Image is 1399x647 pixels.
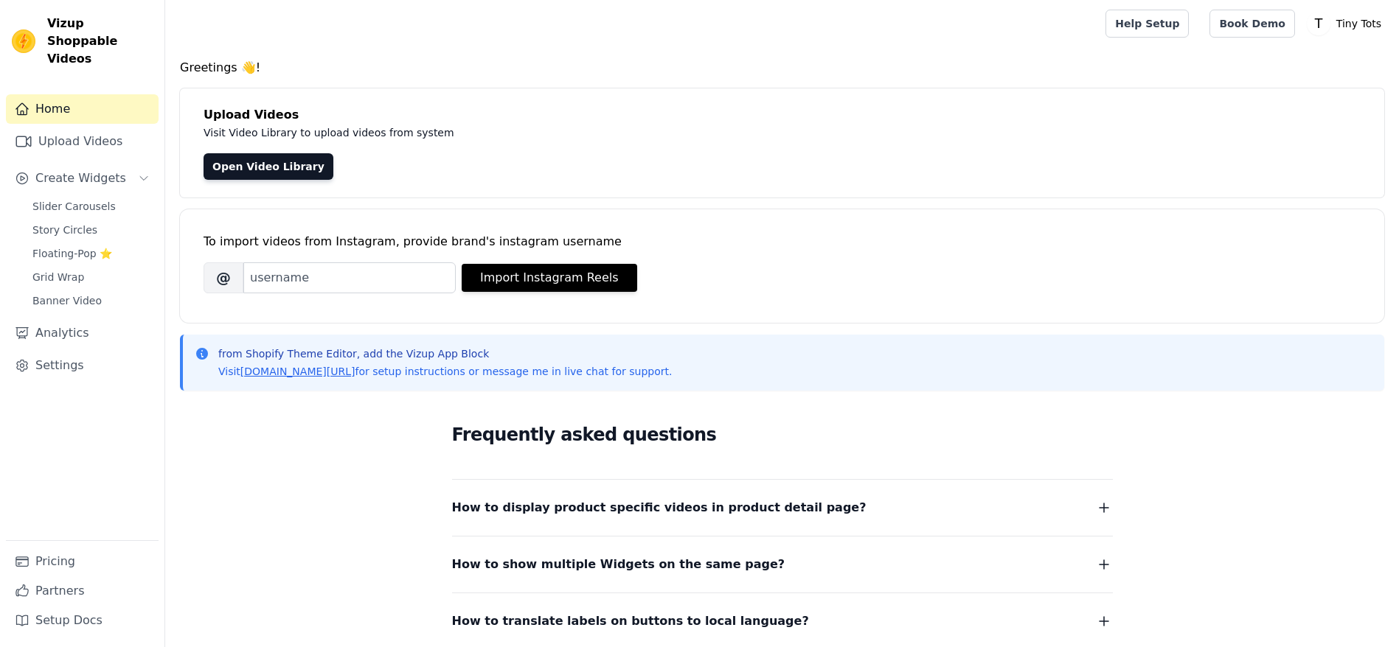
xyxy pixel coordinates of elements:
[452,420,1113,450] h2: Frequently asked questions
[204,153,333,180] a: Open Video Library
[1330,10,1387,37] p: Tiny Tots
[24,220,159,240] a: Story Circles
[452,497,1113,518] button: How to display product specific videos in product detail page?
[1314,16,1323,31] text: T
[32,246,112,261] span: Floating-Pop ⭐
[6,547,159,576] a: Pricing
[240,366,355,377] a: [DOMAIN_NAME][URL]
[32,199,116,214] span: Slider Carousels
[32,293,102,308] span: Banner Video
[24,196,159,217] a: Slider Carousels
[24,290,159,311] a: Banner Video
[6,606,159,635] a: Setup Docs
[452,554,1113,575] button: How to show multiple Widgets on the same page?
[204,106,1361,124] h4: Upload Videos
[24,243,159,264] a: Floating-Pop ⭐
[1105,10,1189,38] a: Help Setup
[204,262,243,293] span: @
[24,267,159,287] a: Grid Wrap
[6,318,159,348] a: Analytics
[47,15,153,68] span: Vizup Shoppable Videos
[462,264,637,292] button: Import Instagram Reels
[1307,10,1387,37] button: T Tiny Tots
[32,223,97,237] span: Story Circles
[218,346,672,361] p: from Shopify Theme Editor, add the Vizup App Block
[6,351,159,380] a: Settings
[1209,10,1294,38] a: Book Demo
[35,169,126,187] span: Create Widgets
[452,554,785,575] span: How to show multiple Widgets on the same page?
[32,270,84,284] span: Grid Wrap
[6,127,159,156] a: Upload Videos
[6,94,159,124] a: Home
[6,576,159,606] a: Partners
[452,611,809,632] span: How to translate labels on buttons to local language?
[204,233,1361,251] div: To import videos from Instagram, provide brand's instagram username
[180,59,1384,77] h4: Greetings 👋!
[204,124,864,141] p: Visit Video Library to upload videos from system
[6,164,159,193] button: Create Widgets
[452,497,867,518] span: How to display product specific videos in product detail page?
[218,364,672,379] p: Visit for setup instructions or message me in live chat for support.
[12,29,35,53] img: Vizup
[452,611,1113,632] button: How to translate labels on buttons to local language?
[243,262,456,293] input: username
